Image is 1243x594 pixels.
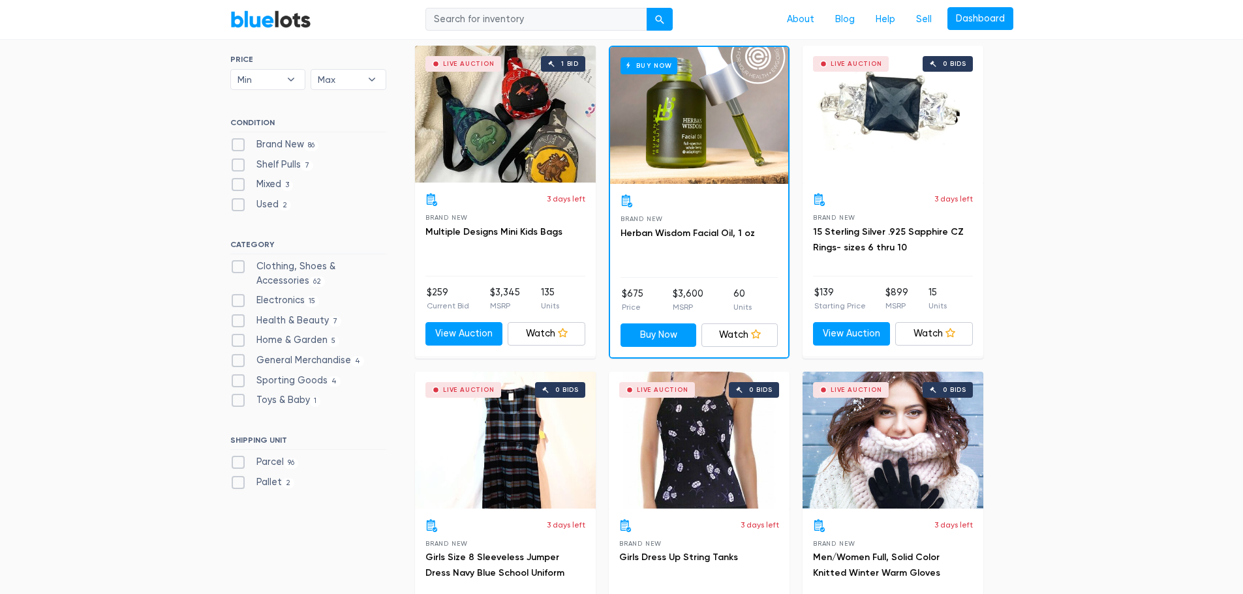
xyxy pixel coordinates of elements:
label: Clothing, Shoes & Accessories [230,260,386,288]
label: Parcel [230,455,299,469]
span: 7 [329,316,342,327]
a: View Auction [425,322,503,346]
p: 3 days left [934,519,973,531]
p: Units [733,301,752,313]
a: Men/Women Full, Solid Color Knitted Winter Warm Gloves [813,552,940,578]
div: Live Auction [831,387,882,393]
div: Live Auction [637,387,688,393]
div: Live Auction [443,387,495,393]
input: Search for inventory [425,8,647,31]
span: Brand New [425,540,468,547]
a: About [776,7,825,32]
span: Brand New [619,540,662,547]
b: ▾ [358,70,386,89]
h6: Buy Now [621,57,677,74]
p: MSRP [490,300,520,312]
span: 3 [281,181,294,191]
h6: CONDITION [230,118,386,132]
label: Health & Beauty [230,314,342,328]
div: 0 bids [749,387,773,393]
a: Girls Size 8 Sleeveless Jumper Dress Navy Blue School Uniform [425,552,564,578]
label: Mixed [230,177,294,192]
a: Buy Now [621,323,697,347]
p: Current Bid [427,300,469,312]
div: 0 bids [943,61,966,67]
a: 15 Sterling Silver .925 Sapphire CZ Rings- sizes 6 thru 10 [813,226,964,253]
a: Sell [906,7,942,32]
p: Units [541,300,559,312]
a: Live Auction 1 bid [415,46,596,183]
span: 4 [328,376,341,387]
a: Help [865,7,906,32]
span: 4 [351,356,365,366]
a: Live Auction 0 bids [803,46,983,183]
span: 1 [310,396,321,407]
span: 5 [328,336,340,347]
div: 0 bids [943,387,966,393]
div: Live Auction [831,61,882,67]
span: 7 [301,160,314,171]
a: Multiple Designs Mini Kids Bags [425,226,562,237]
li: $139 [814,286,866,312]
div: Live Auction [443,61,495,67]
span: Brand New [621,215,663,222]
label: Toys & Baby [230,393,321,408]
p: Units [928,300,947,312]
p: Starting Price [814,300,866,312]
a: BlueLots [230,10,311,29]
label: Brand New [230,138,319,152]
a: Live Auction 0 bids [415,372,596,509]
p: 3 days left [741,519,779,531]
span: 2 [282,478,295,488]
li: $3,600 [673,287,703,313]
p: 3 days left [547,193,585,205]
a: Girls Dress Up String Tanks [619,552,738,563]
span: 96 [284,458,299,469]
a: Live Auction 0 bids [803,372,983,509]
span: Min [238,70,281,89]
li: $259 [427,286,469,312]
p: 3 days left [547,519,585,531]
b: ▾ [277,70,305,89]
a: Blog [825,7,865,32]
p: MSRP [673,301,703,313]
a: Dashboard [947,7,1013,31]
span: Brand New [813,540,855,547]
a: View Auction [813,322,891,346]
li: $3,345 [490,286,520,312]
h6: CATEGORY [230,240,386,254]
span: Max [318,70,361,89]
span: 86 [304,140,319,151]
p: MSRP [885,300,908,312]
li: $675 [622,287,643,313]
a: Watch [895,322,973,346]
li: 15 [928,286,947,312]
li: 60 [733,287,752,313]
a: Live Auction 0 bids [609,372,790,509]
div: 1 bid [561,61,579,67]
h6: PRICE [230,55,386,64]
label: General Merchandise [230,353,365,368]
li: $899 [885,286,908,312]
a: Watch [508,322,585,346]
label: Electronics [230,293,320,308]
p: 3 days left [934,193,973,205]
span: Brand New [813,214,855,221]
a: Buy Now [610,47,788,184]
p: Price [622,301,643,313]
span: Brand New [425,214,468,221]
span: 15 [305,296,320,306]
a: Herban Wisdom Facial Oil, 1 oz [621,228,755,239]
h6: SHIPPING UNIT [230,436,386,450]
label: Sporting Goods [230,374,341,388]
a: Watch [701,323,778,347]
label: Used [230,198,292,212]
li: 135 [541,286,559,312]
label: Pallet [230,475,295,490]
label: Home & Garden [230,333,340,348]
label: Shelf Pulls [230,158,314,172]
div: 0 bids [555,387,579,393]
span: 62 [309,276,326,287]
span: 2 [279,200,292,211]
